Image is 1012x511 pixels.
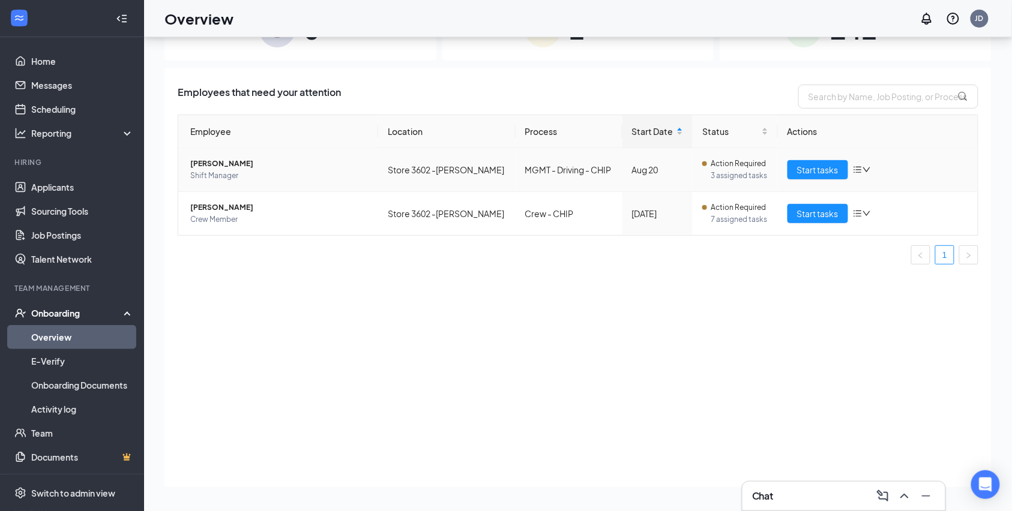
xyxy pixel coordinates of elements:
span: Crew Member [190,214,369,226]
a: Talent Network [31,247,134,271]
button: right [959,245,978,264]
a: Team [31,421,134,445]
td: Store 3602 -[PERSON_NAME] [378,148,516,192]
li: Next Page [959,245,978,264]
div: Hiring [14,157,131,167]
span: Action Required [711,158,766,170]
span: [PERSON_NAME] [190,158,369,170]
a: Messages [31,73,134,97]
span: 7 assigned tasks [711,214,768,226]
div: Aug 20 [632,163,683,176]
div: Team Management [14,283,131,293]
button: Start tasks [788,204,848,223]
th: Location [378,115,516,148]
a: 1 [936,246,954,264]
a: Applicants [31,175,134,199]
div: Switch to admin view [31,487,115,499]
a: Scheduling [31,97,134,121]
th: Employee [178,115,378,148]
td: MGMT - Driving - CHIP [516,148,622,192]
a: DocumentsCrown [31,445,134,469]
div: JD [975,13,984,23]
th: Process [516,115,622,148]
input: Search by Name, Job Posting, or Process [798,85,978,109]
svg: Analysis [14,127,26,139]
a: SurveysCrown [31,469,134,493]
a: Activity log [31,397,134,421]
svg: QuestionInfo [946,11,960,26]
button: Minimize [917,486,936,506]
h3: Chat [752,489,774,503]
span: right [965,252,972,259]
span: 3 assigned tasks [711,170,768,182]
svg: Settings [14,487,26,499]
svg: UserCheck [14,307,26,319]
svg: Notifications [920,11,934,26]
span: down [863,209,871,218]
span: bars [853,209,863,218]
a: Onboarding Documents [31,373,134,397]
span: Start tasks [797,207,839,220]
span: Action Required [711,202,766,214]
svg: ChevronUp [897,489,912,503]
span: Status [702,125,759,138]
div: Open Intercom Messenger [971,470,1000,499]
button: ComposeMessage [873,486,893,506]
th: Actions [778,115,978,148]
svg: Collapse [116,13,128,25]
a: Home [31,49,134,73]
span: Start Date [632,125,674,138]
td: Store 3602 -[PERSON_NAME] [378,192,516,235]
a: Sourcing Tools [31,199,134,223]
button: left [911,245,930,264]
div: [DATE] [632,207,683,220]
button: Start tasks [788,160,848,179]
h1: Overview [164,8,233,29]
div: Reporting [31,127,134,139]
th: Status [693,115,778,148]
span: Shift Manager [190,170,369,182]
li: Previous Page [911,245,930,264]
span: left [917,252,924,259]
span: down [863,166,871,174]
a: Overview [31,325,134,349]
button: ChevronUp [895,486,914,506]
svg: Minimize [919,489,933,503]
span: Start tasks [797,163,839,176]
svg: ComposeMessage [876,489,890,503]
span: [PERSON_NAME] [190,202,369,214]
span: Employees that need your attention [178,85,341,109]
td: Crew - CHIP [516,192,622,235]
div: Onboarding [31,307,124,319]
a: Job Postings [31,223,134,247]
span: bars [853,165,863,175]
svg: WorkstreamLogo [13,12,25,24]
li: 1 [935,245,954,264]
a: E-Verify [31,349,134,373]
